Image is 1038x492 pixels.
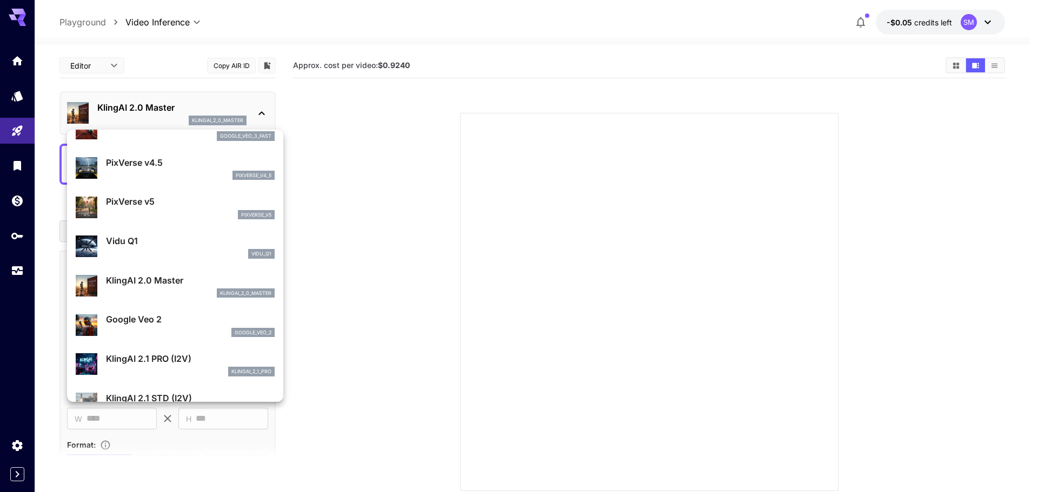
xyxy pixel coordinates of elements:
div: KlingAI 2.0 Masterklingai_2_0_master [76,269,275,302]
p: google_veo_3_fast [220,132,271,140]
p: PixVerse v4.5 [106,156,275,169]
p: KlingAI 2.1 STD (I2V) [106,392,275,405]
p: PixVerse v5 [106,195,275,208]
p: pixverse_v5 [241,211,271,219]
div: Віджет чату [984,440,1038,492]
p: KlingAI 2.1 PRO (I2V) [106,352,275,365]
p: klingai_2_0_master [220,289,271,297]
div: KlingAI 2.1 STD (I2V) [76,387,275,420]
div: KlingAI 2.1 PRO (I2V)klingai_2_1_pro [76,348,275,381]
p: pixverse_v4_5 [236,172,271,179]
div: PixVerse v5pixverse_v5 [76,191,275,224]
p: Vidu Q1 [106,234,275,247]
p: google_veo_2 [235,329,271,336]
div: Vidu Q1vidu_q1 [76,230,275,263]
div: Google Veo 2google_veo_2 [76,308,275,341]
p: klingai_2_1_pro [231,368,271,375]
p: vidu_q1 [251,250,271,258]
p: Google Veo 2 [106,313,275,326]
p: KlingAI 2.0 Master [106,274,275,287]
div: PixVerse v4.5pixverse_v4_5 [76,152,275,185]
iframe: Chat Widget [984,440,1038,492]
